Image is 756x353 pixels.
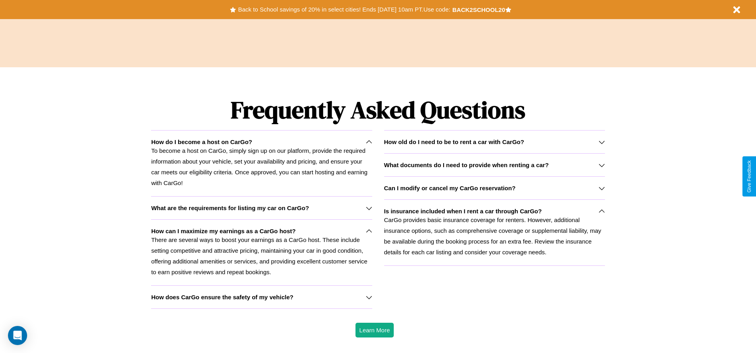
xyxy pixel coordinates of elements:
p: To become a host on CarGo, simply sign up on our platform, provide the required information about... [151,145,372,188]
h3: How does CarGo ensure the safety of my vehicle? [151,294,293,300]
p: CarGo provides basic insurance coverage for renters. However, additional insurance options, such ... [384,215,605,257]
h3: Can I modify or cancel my CarGo reservation? [384,185,516,191]
div: Give Feedback [746,160,752,193]
b: BACK2SCHOOL20 [452,6,505,13]
div: Open Intercom Messenger [8,326,27,345]
h3: How old do I need to be to rent a car with CarGo? [384,138,524,145]
h3: How can I maximize my earnings as a CarGo host? [151,228,296,234]
h3: How do I become a host on CarGo? [151,138,252,145]
h1: Frequently Asked Questions [151,90,605,130]
h3: What are the requirements for listing my car on CarGo? [151,205,309,211]
p: There are several ways to boost your earnings as a CarGo host. These include setting competitive ... [151,234,372,277]
h3: Is insurance included when I rent a car through CarGo? [384,208,542,215]
h3: What documents do I need to provide when renting a car? [384,162,549,168]
button: Back to School savings of 20% in select cities! Ends [DATE] 10am PT.Use code: [236,4,452,15]
button: Learn More [355,323,394,337]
